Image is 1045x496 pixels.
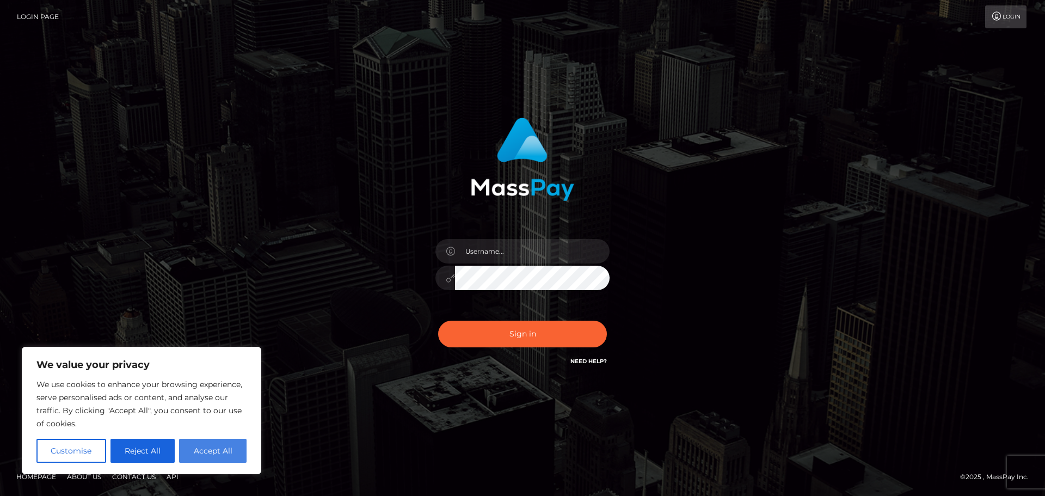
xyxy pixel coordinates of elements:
[17,5,59,28] a: Login Page
[108,468,160,485] a: Contact Us
[22,347,261,474] div: We value your privacy
[570,358,607,365] a: Need Help?
[36,358,247,371] p: We value your privacy
[63,468,106,485] a: About Us
[960,471,1037,483] div: © 2025 , MassPay Inc.
[179,439,247,463] button: Accept All
[438,321,607,347] button: Sign in
[36,439,106,463] button: Customise
[455,239,610,264] input: Username...
[12,468,60,485] a: Homepage
[162,468,183,485] a: API
[36,378,247,430] p: We use cookies to enhance your browsing experience, serve personalised ads or content, and analys...
[471,118,574,201] img: MassPay Login
[985,5,1026,28] a: Login
[110,439,175,463] button: Reject All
